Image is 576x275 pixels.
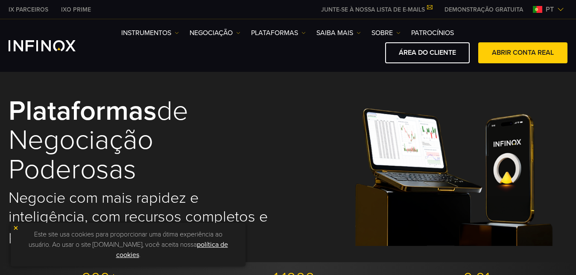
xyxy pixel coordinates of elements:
[9,97,277,184] h1: de negociação poderosas
[9,189,277,245] h2: Negocie com mais rapidez e inteligência, com recursos completos e precisão absoluta.
[9,40,96,51] a: INFINOX Logo
[478,42,567,63] a: ABRIR CONTA REAL
[13,225,19,231] img: yellow close icon
[371,28,401,38] a: SOBRE
[2,5,55,14] a: INFINOX
[316,28,361,38] a: Saiba mais
[251,28,306,38] a: PLATAFORMAS
[190,28,240,38] a: NEGOCIAÇÃO
[385,42,470,63] a: ÁREA DO CLIENTE
[121,28,179,38] a: Instrumentos
[411,28,454,38] a: Patrocínios
[9,94,157,128] strong: Plataformas
[542,4,557,15] span: pt
[55,5,97,14] a: INFINOX
[15,227,241,262] p: Este site usa cookies para proporcionar uma ótima experiência ao usuário. Ao usar o site [DOMAIN_...
[438,5,529,14] a: INFINOX MENU
[315,6,438,13] a: JUNTE-SE À NOSSA LISTA DE E-MAILS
